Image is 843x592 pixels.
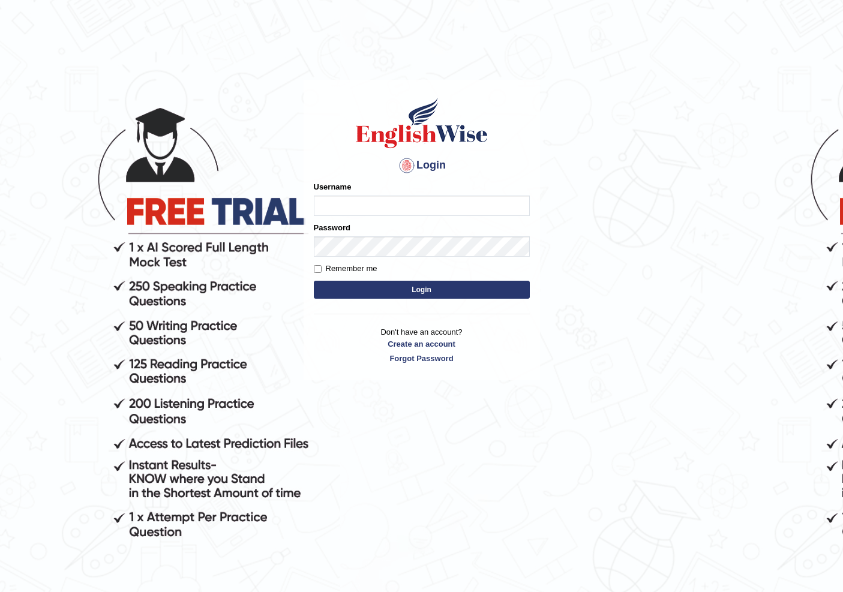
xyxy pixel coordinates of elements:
[314,353,530,364] a: Forgot Password
[314,265,322,273] input: Remember me
[353,96,490,150] img: Logo of English Wise sign in for intelligent practice with AI
[314,263,377,275] label: Remember me
[314,222,350,233] label: Password
[314,326,530,363] p: Don't have an account?
[314,156,530,175] h4: Login
[314,281,530,299] button: Login
[314,338,530,350] a: Create an account
[314,181,352,193] label: Username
